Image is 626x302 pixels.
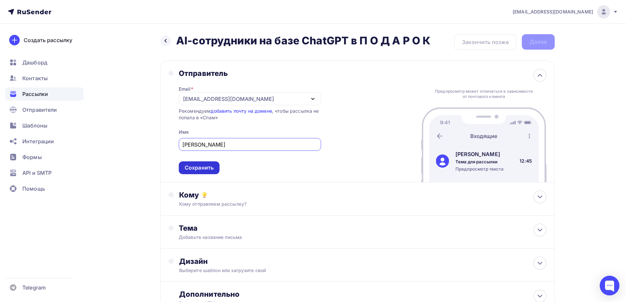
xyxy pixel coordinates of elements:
[513,5,618,18] a: [EMAIL_ADDRESS][DOMAIN_NAME]
[22,153,42,161] span: Формы
[5,87,83,101] a: Рассылки
[5,72,83,85] a: Контакты
[22,284,46,291] span: Telegram
[179,201,510,207] div: Кому отправляем рассылку?
[179,223,309,233] div: Тема
[24,36,72,44] div: Создать рассылку
[179,92,321,105] button: [EMAIL_ADDRESS][DOMAIN_NAME]
[22,169,52,177] span: API и SMTP
[5,103,83,116] a: Отправители
[176,34,430,47] h2: AI-сотрудники на базе ChatGPT в П О Д А Р О К
[179,69,321,78] div: Отправитель
[22,74,48,82] span: Контакты
[183,95,274,103] div: [EMAIL_ADDRESS][DOMAIN_NAME]
[455,159,503,165] div: Тема для рассылки
[179,108,321,121] div: Рекомендуем , чтобы рассылка не попала в «Спам»
[179,290,546,299] div: Дополнительно
[5,151,83,164] a: Формы
[211,108,272,114] a: добавить почту на домене
[179,190,546,199] div: Кому
[22,90,48,98] span: Рассылки
[179,234,296,241] div: Добавьте название письма
[22,185,45,193] span: Помощь
[22,58,47,66] span: Дашборд
[185,164,214,172] div: Сохранить
[179,267,510,274] div: Выберите шаблон или загрузите свой
[179,86,193,92] div: Email
[5,56,83,69] a: Дашборд
[22,106,57,114] span: Отправители
[455,150,503,158] div: [PERSON_NAME]
[179,257,546,266] div: Дизайн
[455,166,503,172] div: Предпросмотр текста
[22,122,47,129] span: Шаблоны
[433,89,535,99] div: Предпросмотр может отличаться в зависимости от почтового клиента
[513,9,593,15] span: [EMAIL_ADDRESS][DOMAIN_NAME]
[520,158,532,164] div: 12:45
[179,129,189,135] div: Имя
[5,119,83,132] a: Шаблоны
[22,137,54,145] span: Интеграции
